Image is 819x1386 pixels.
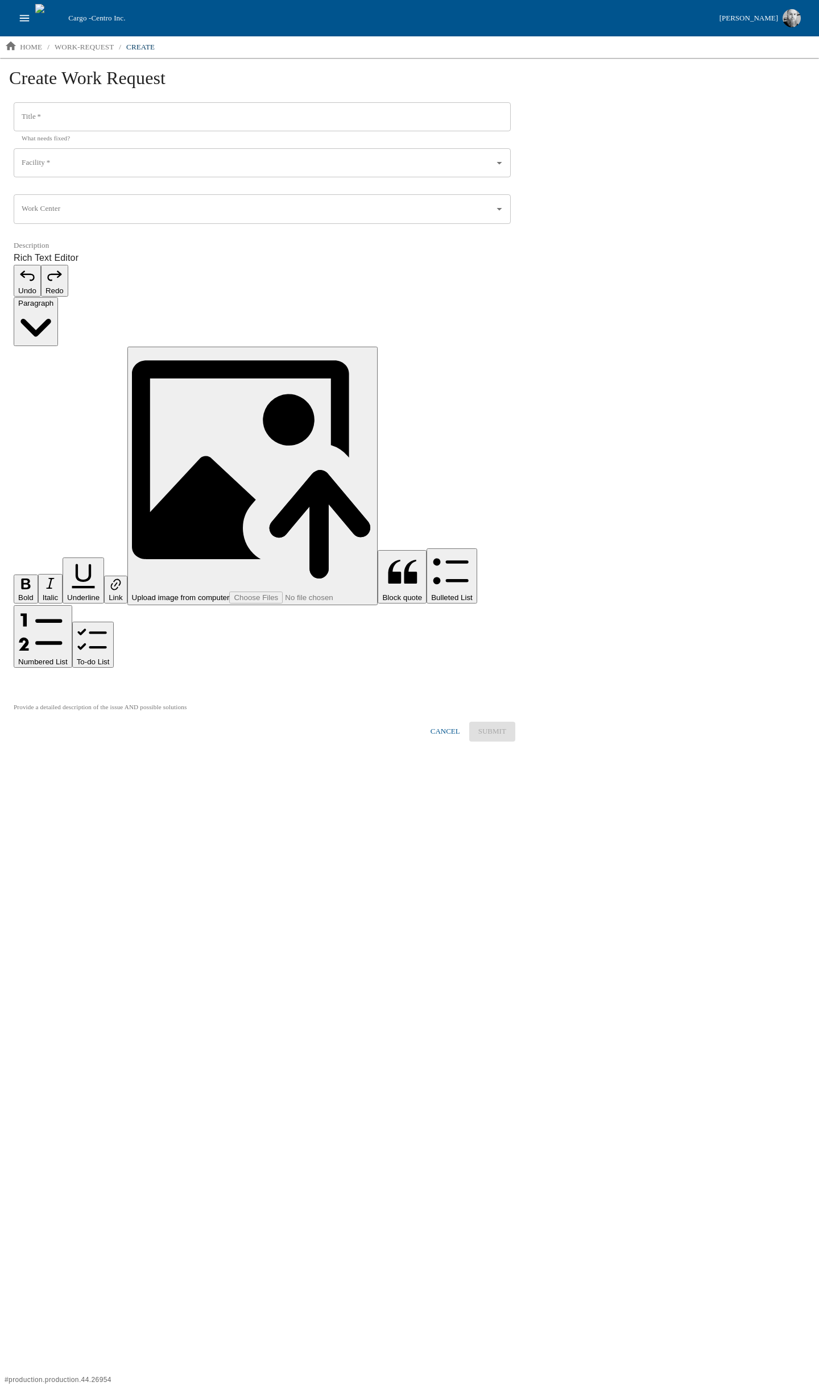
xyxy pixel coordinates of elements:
button: Link [104,576,127,603]
span: Block quote [382,593,422,602]
img: cargo logo [35,4,64,32]
span: Paragraph [18,299,53,307]
button: Block quote [378,550,427,603]
label: Rich Text Editor [14,251,511,265]
p: What needs fixed? [22,133,503,143]
button: To-do List [72,622,114,668]
span: Link [109,593,122,602]
p: Provide a detailed description of the issue AND possible solutions [14,702,511,712]
button: Open [492,202,507,217]
button: Bulleted List [427,548,477,603]
button: Redo [41,265,68,297]
img: Profile image [783,9,801,27]
button: Upload image from computer [127,347,378,605]
button: Underline [63,557,104,603]
a: work-request [50,38,118,56]
button: open drawer [14,7,35,29]
span: Upload image from computer [132,593,230,602]
button: Undo [14,265,41,297]
button: Bold [14,575,38,603]
button: Open [492,155,507,170]
p: home [20,41,42,53]
button: Paragraph, Heading [14,297,58,346]
div: Editor toolbar [14,265,511,669]
span: Numbered List [18,657,68,666]
span: Centro Inc. [91,14,125,22]
button: Italic [38,574,63,603]
li: / [47,41,49,53]
p: work-request [55,41,114,53]
div: Rich Text Editor. Editing area: main. Press Alt+0 for help. [14,677,511,691]
li: / [119,41,121,53]
div: Cargo - [64,13,714,24]
span: Italic [43,593,58,602]
span: Bulleted List [431,593,473,602]
span: To-do List [77,657,110,666]
button: Numbered List [14,605,72,668]
button: [PERSON_NAME] [715,6,805,31]
button: Cancel [426,722,465,742]
a: create [122,38,159,56]
span: Undo [18,286,36,295]
h1: Create Work Request [9,67,810,98]
span: Underline [67,593,100,602]
label: Description [14,240,511,251]
p: create [126,41,155,53]
span: Redo [45,286,64,295]
span: Bold [18,593,34,602]
div: [PERSON_NAME] [719,12,778,25]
